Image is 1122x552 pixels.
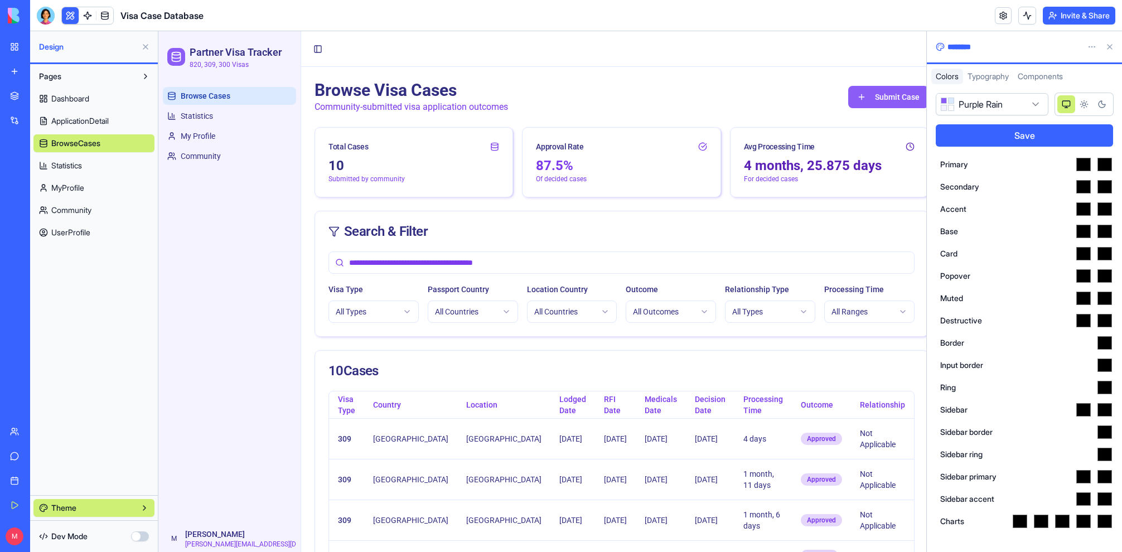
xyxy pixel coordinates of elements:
label: Border [940,337,964,348]
td: [DATE] [437,387,477,428]
span: Dev Mode [51,531,88,542]
td: [DATE] [437,509,477,540]
label: Visa Type [170,254,205,263]
span: Typography [968,71,1009,81]
td: [GEOGRAPHIC_DATA] [299,509,392,540]
td: [DATE] [477,468,528,509]
label: Location Country [369,254,429,263]
div: Approval Rate [378,110,425,121]
a: MyProfile [33,179,154,197]
label: Sidebar primary [940,471,997,482]
th: Lodged Date [392,360,437,387]
label: Charts [940,516,964,527]
label: Popover [940,270,970,282]
label: Ring [940,382,956,393]
span: ApplicationDetail [51,115,109,127]
label: Sidebar [940,404,968,415]
span: Visa Case Database [120,9,204,22]
label: Secondary [940,181,979,192]
td: [DATE] [392,468,437,509]
a: BrowseCases [33,134,154,152]
td: [DATE] [528,428,576,468]
td: [DATE] [477,387,528,428]
th: Decision Date [528,360,576,387]
label: Sidebar border [940,427,993,438]
td: [DATE] [392,428,437,468]
iframe: To enrich screen reader interactions, please activate Accessibility in Grammarly extension settings [158,31,926,552]
th: Relationship [693,360,756,387]
label: Primary [940,159,968,170]
span: UserProfile [51,227,90,238]
td: Not Applicable [693,387,756,428]
button: Dark theme [1093,95,1111,113]
p: Of decided cases [378,143,548,152]
span: MyProfile [51,182,84,193]
td: [GEOGRAPHIC_DATA] [299,428,392,468]
img: logo [8,8,77,23]
th: Outcome [633,360,693,387]
td: [GEOGRAPHIC_DATA] [206,509,299,540]
th: Visa Type [171,360,206,387]
label: Processing Time [666,254,726,263]
td: [DATE] [437,468,477,509]
p: Submitted by community [170,143,341,152]
label: Input border [940,360,983,371]
td: 309 [171,468,206,509]
button: Theme [33,499,154,517]
td: [DATE] [392,509,437,540]
td: 309 [171,509,206,540]
button: Invite & Share [1043,7,1115,25]
a: ApplicationDetail [33,112,154,130]
td: 309 [171,428,206,468]
div: Approved [642,483,684,495]
label: Muted [940,293,963,304]
div: Approved [642,442,684,454]
div: Avg Processing Time [586,110,656,121]
span: Components [1018,71,1063,81]
label: Card [940,248,957,259]
div: Pending [642,519,680,531]
span: Dashboard [51,93,89,104]
label: Sidebar accent [940,493,994,505]
td: [GEOGRAPHIC_DATA] [206,468,299,509]
td: [DATE] [437,428,477,468]
td: Not Applicable [693,468,756,509]
a: Statistics [33,157,154,175]
td: [GEOGRAPHIC_DATA] [299,387,392,428]
td: 4 days [576,387,633,428]
label: Base [940,226,958,237]
div: 10 Case s [170,333,756,346]
td: [GEOGRAPHIC_DATA] [206,428,299,468]
label: Outcome [467,254,500,263]
label: Sidebar ring [940,449,983,460]
span: Community [51,205,91,216]
td: [DATE] [392,387,437,428]
th: RFI Date [437,360,477,387]
a: Community [33,201,154,219]
a: UserProfile [33,224,154,241]
button: Light theme [1075,95,1093,113]
td: Not Applicable [693,428,756,468]
td: 309 [171,387,206,428]
td: [DATE] [528,387,576,428]
td: 1 month, 11 days [576,428,633,468]
div: Search & Filter [186,193,269,207]
label: Passport Country [269,254,331,263]
td: Pending [576,509,633,540]
div: Approved [642,401,684,414]
label: Destructive [940,315,982,326]
div: 87.5 % [378,125,548,143]
button: Submit Case [690,55,770,77]
span: Design [39,41,137,52]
